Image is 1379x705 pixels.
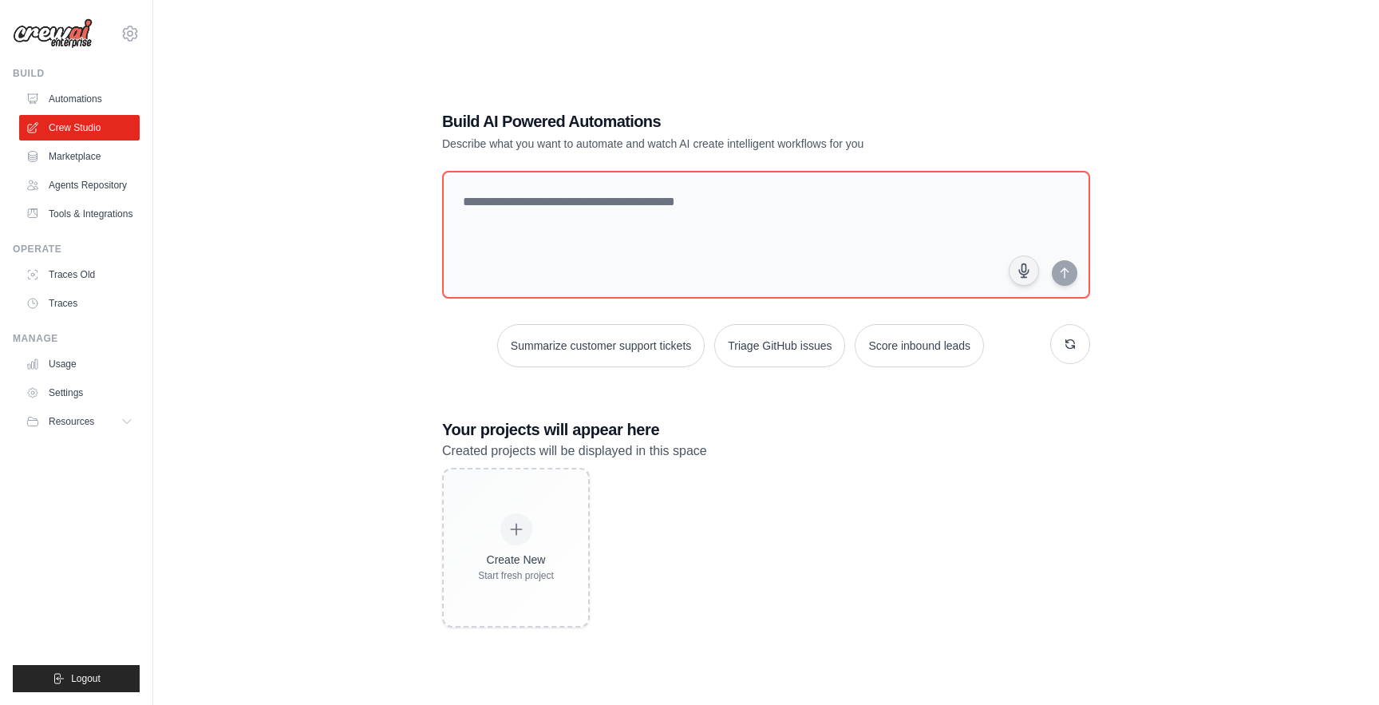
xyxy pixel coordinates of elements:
a: Tools & Integrations [19,201,140,227]
button: Get new suggestions [1050,324,1090,364]
button: Click to speak your automation idea [1009,255,1039,286]
p: Created projects will be displayed in this space [442,441,1090,461]
div: Build [13,67,140,80]
div: Start fresh project [478,569,554,582]
a: Traces [19,291,140,316]
a: Automations [19,86,140,112]
button: Summarize customer support tickets [497,324,705,367]
button: Resources [19,409,140,434]
a: Settings [19,380,140,406]
a: Traces Old [19,262,140,287]
a: Usage [19,351,140,377]
a: Agents Repository [19,172,140,198]
div: Manage [13,332,140,345]
p: Describe what you want to automate and watch AI create intelligent workflows for you [442,136,978,152]
button: Logout [13,665,140,692]
button: Score inbound leads [855,324,984,367]
a: Crew Studio [19,115,140,141]
div: Create New [478,552,554,568]
a: Marketplace [19,144,140,169]
h1: Build AI Powered Automations [442,110,978,133]
span: Logout [71,672,101,685]
img: Logo [13,18,93,49]
div: Operate [13,243,140,255]
span: Resources [49,415,94,428]
button: Triage GitHub issues [714,324,845,367]
h3: Your projects will appear here [442,418,1090,441]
